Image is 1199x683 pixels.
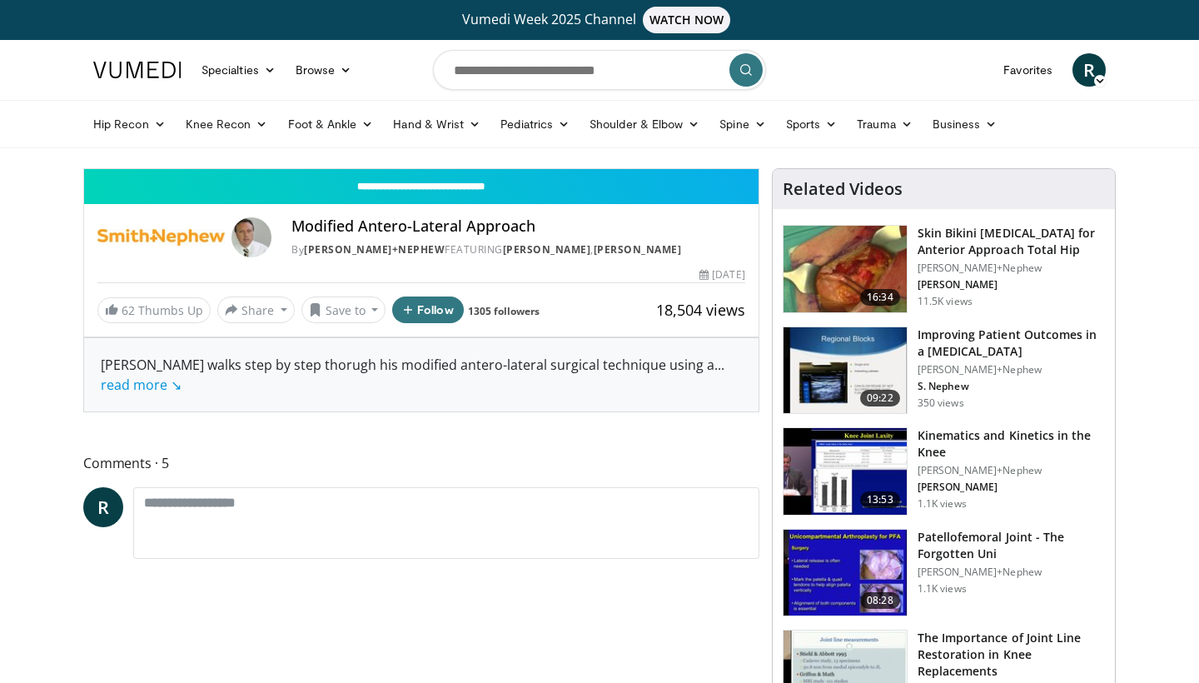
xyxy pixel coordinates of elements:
h3: The Importance of Joint Line Restoration in Knee Replacements [918,630,1105,680]
a: 13:53 Kinematics and Kinetics in the Knee [PERSON_NAME]+Nephew [PERSON_NAME] 1.1K views [783,427,1105,516]
a: read more ↘ [101,376,182,394]
img: Avatar [231,217,271,257]
a: Shoulder & Elbow [580,107,709,141]
button: Share [217,297,295,323]
a: Foot & Ankle [278,107,384,141]
a: 62 Thumbs Up [97,297,211,323]
p: 11.5K views [918,295,973,308]
p: 1.1K views [918,497,967,511]
a: Business [923,107,1007,141]
a: [PERSON_NAME] [503,242,591,257]
h4: Modified Antero-Lateral Approach [291,217,744,236]
a: Knee Recon [176,107,278,141]
img: VuMedi Logo [93,62,182,78]
span: 13:53 [860,491,900,508]
div: [DATE] [699,267,744,282]
div: [PERSON_NAME] walks step by step thorugh his modified antero-lateral surgical technique using a [101,355,742,395]
h3: Kinematics and Kinetics in the Knee [918,427,1105,461]
h4: Related Videos [783,179,903,199]
span: 18,504 views [656,300,745,320]
input: Search topics, interventions [433,50,766,90]
span: WATCH NOW [643,7,731,33]
h3: Patellofemoral Joint - The Forgotten Uni [918,529,1105,562]
img: E3Io06GX5Di7Z1An4xMDoxOjA4MTsiGN.150x105_q85_crop-smart_upscale.jpg [784,428,907,515]
button: Save to [301,297,386,323]
a: Pediatrics [490,107,580,141]
div: By FEATURING , [291,242,744,257]
a: Sports [776,107,848,141]
a: Hip Recon [83,107,176,141]
a: Trauma [847,107,923,141]
a: R [83,487,123,527]
a: Hand & Wrist [383,107,490,141]
p: [PERSON_NAME]+Nephew [918,464,1105,477]
p: [PERSON_NAME]+Nephew [918,262,1105,275]
img: 98599f1d-9d1d-497b-bdce-5816f1f97f4f.150x105_q85_crop-smart_upscale.jpg [784,530,907,616]
a: Browse [286,53,362,87]
a: Favorites [993,53,1062,87]
span: 09:22 [860,390,900,406]
a: Spine [709,107,775,141]
h3: Skin Bikini [MEDICAL_DATA] for Anterior Approach Total Hip [918,225,1105,258]
button: Follow [392,297,464,323]
p: [PERSON_NAME] [918,481,1105,494]
a: [PERSON_NAME]+Nephew [304,242,445,257]
p: 1.1K views [918,582,967,596]
a: [PERSON_NAME] [594,242,682,257]
a: 08:28 Patellofemoral Joint - The Forgotten Uni [PERSON_NAME]+Nephew 1.1K views [783,529,1105,617]
a: R [1072,53,1106,87]
span: 16:34 [860,289,900,306]
span: 62 [122,302,135,318]
h3: Improving Patient Outcomes in a [MEDICAL_DATA] [918,327,1105,360]
img: Smith+Nephew [97,217,225,257]
span: 08:28 [860,592,900,609]
a: 16:34 Skin Bikini [MEDICAL_DATA] for Anterior Approach Total Hip [PERSON_NAME]+Nephew [PERSON_NAM... [783,225,1105,313]
p: [PERSON_NAME]+Nephew [918,363,1105,376]
p: 350 views [918,396,964,410]
a: Specialties [192,53,286,87]
a: 09:22 Improving Patient Outcomes in a [MEDICAL_DATA] [PERSON_NAME]+Nephew S. Nephew 350 views [783,327,1105,415]
a: 1305 followers [468,304,540,318]
p: [PERSON_NAME] [918,278,1105,292]
p: S. Nephew [918,380,1105,393]
a: Vumedi Week 2025 ChannelWATCH NOW [96,7,1103,33]
img: cbe168dd-b1ae-4569-88a3-28fafdc84e1a.150x105_q85_crop-smart_upscale.jpg [784,327,907,414]
p: [PERSON_NAME]+Nephew [918,566,1105,579]
img: 7e801375-3c53-4248-9819-03bc115251f5.150x105_q85_crop-smart_upscale.jpg [784,226,907,312]
span: Comments 5 [83,452,759,474]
